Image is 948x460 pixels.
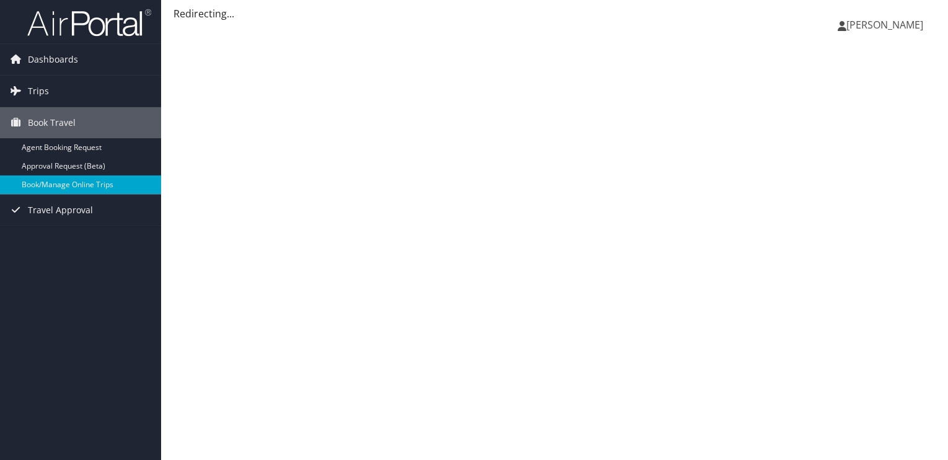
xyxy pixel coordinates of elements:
span: Trips [28,76,49,107]
a: [PERSON_NAME] [838,6,936,43]
span: [PERSON_NAME] [846,18,923,32]
div: Redirecting... [173,6,936,21]
span: Book Travel [28,107,76,138]
span: Dashboards [28,44,78,75]
span: Travel Approval [28,195,93,226]
img: airportal-logo.png [27,8,151,37]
